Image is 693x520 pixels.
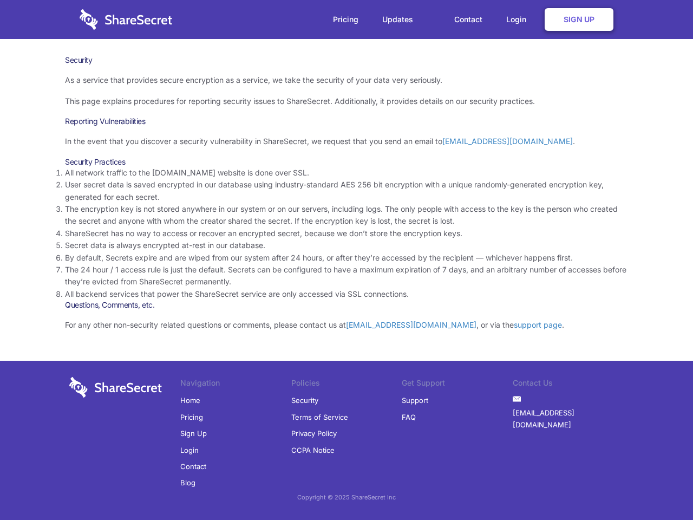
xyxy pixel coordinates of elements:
[402,409,416,425] a: FAQ
[180,392,200,408] a: Home
[65,179,628,203] li: User secret data is saved encrypted in our database using industry-standard AES 256 bit encryptio...
[180,409,203,425] a: Pricing
[65,252,628,264] li: By default, Secrets expire and are wiped from our system after 24 hours, or after they’re accesse...
[65,227,628,239] li: ShareSecret has no way to access or recover an encrypted secret, because we don’t store the encry...
[65,95,628,107] p: This page explains procedures for reporting security issues to ShareSecret. Additionally, it prov...
[180,442,199,458] a: Login
[322,3,369,36] a: Pricing
[291,409,348,425] a: Terms of Service
[65,300,628,310] h3: Questions, Comments, etc.
[65,239,628,251] li: Secret data is always encrypted at-rest in our database.
[291,442,335,458] a: CCPA Notice
[65,167,628,179] li: All network traffic to the [DOMAIN_NAME] website is done over SSL.
[65,55,628,65] h1: Security
[180,474,195,491] a: Blog
[65,203,628,227] li: The encryption key is not stored anywhere in our system or on our servers, including logs. The on...
[65,135,628,147] p: In the event that you discover a security vulnerability in ShareSecret, we request that you send ...
[80,9,172,30] img: logo-wordmark-white-trans-d4663122ce5f474addd5e946df7df03e33cb6a1c49d2221995e7729f52c070b2.svg
[180,458,206,474] a: Contact
[442,136,573,146] a: [EMAIL_ADDRESS][DOMAIN_NAME]
[65,116,628,126] h3: Reporting Vulnerabilities
[514,320,562,329] a: support page
[513,377,624,392] li: Contact Us
[65,157,628,167] h3: Security Practices
[65,74,628,86] p: As a service that provides secure encryption as a service, we take the security of your data very...
[291,425,337,441] a: Privacy Policy
[180,377,291,392] li: Navigation
[513,405,624,433] a: [EMAIL_ADDRESS][DOMAIN_NAME]
[180,425,207,441] a: Sign Up
[65,288,628,300] li: All backend services that power the ShareSecret service are only accessed via SSL connections.
[545,8,613,31] a: Sign Up
[402,392,428,408] a: Support
[65,264,628,288] li: The 24 hour / 1 access rule is just the default. Secrets can be configured to have a maximum expi...
[65,319,628,331] p: For any other non-security related questions or comments, please contact us at , or via the .
[291,392,318,408] a: Security
[291,377,402,392] li: Policies
[346,320,476,329] a: [EMAIL_ADDRESS][DOMAIN_NAME]
[495,3,542,36] a: Login
[443,3,493,36] a: Contact
[69,377,162,398] img: logo-wordmark-white-trans-d4663122ce5f474addd5e946df7df03e33cb6a1c49d2221995e7729f52c070b2.svg
[402,377,513,392] li: Get Support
